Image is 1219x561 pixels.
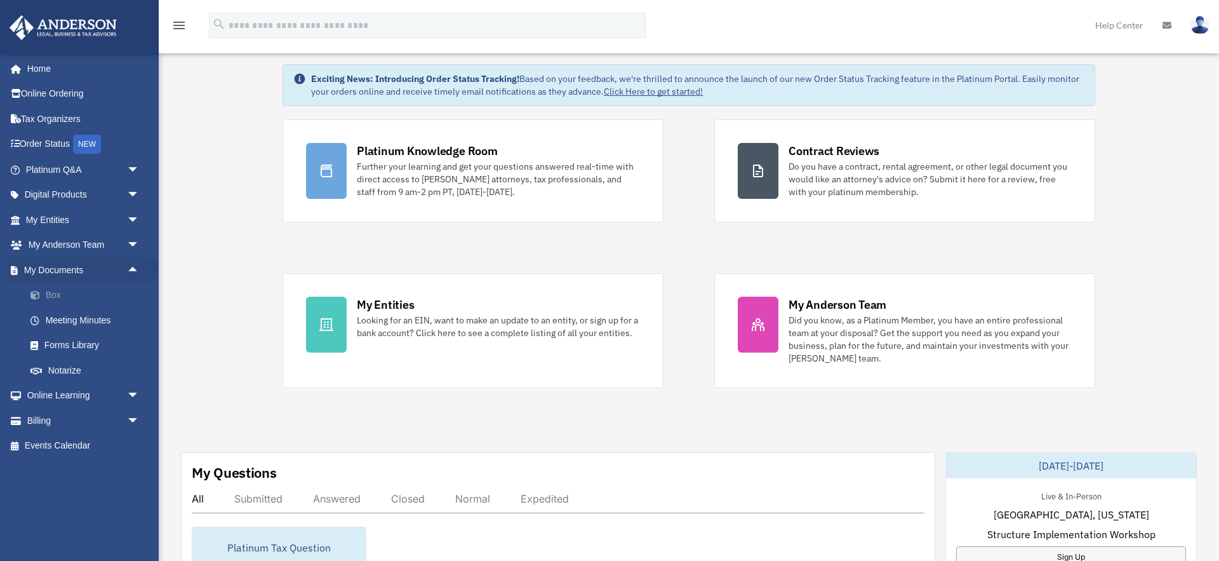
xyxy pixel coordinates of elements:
[357,160,640,198] div: Further your learning and get your questions answered real-time with direct access to [PERSON_NAM...
[946,453,1196,478] div: [DATE]-[DATE]
[714,273,1095,388] a: My Anderson Team Did you know, as a Platinum Member, you have an entire professional team at your...
[6,15,121,40] img: Anderson Advisors Platinum Portal
[127,182,152,208] span: arrow_drop_down
[9,207,159,233] a: My Entitiesarrow_drop_down
[311,73,519,84] strong: Exciting News: Introducing Order Status Tracking!
[171,22,187,33] a: menu
[391,492,425,505] div: Closed
[127,383,152,409] span: arrow_drop_down
[9,81,159,107] a: Online Ordering
[789,160,1072,198] div: Do you have a contract, rental agreement, or other legal document you would like an attorney's ad...
[313,492,361,505] div: Answered
[212,17,226,31] i: search
[9,182,159,208] a: Digital Productsarrow_drop_down
[9,56,152,81] a: Home
[18,283,159,308] a: Box
[455,492,490,505] div: Normal
[283,273,663,388] a: My Entities Looking for an EIN, want to make an update to an entity, or sign up for a bank accoun...
[9,157,159,182] a: Platinum Q&Aarrow_drop_down
[521,492,569,505] div: Expedited
[234,492,283,505] div: Submitted
[127,408,152,434] span: arrow_drop_down
[9,383,159,409] a: Online Learningarrow_drop_down
[192,463,277,482] div: My Questions
[789,297,886,313] div: My Anderson Team
[604,86,703,97] a: Click Here to get started!
[73,135,101,154] div: NEW
[171,18,187,33] i: menu
[192,492,204,505] div: All
[18,358,159,383] a: Notarize
[127,207,152,233] span: arrow_drop_down
[1031,489,1112,502] div: Live & In-Person
[18,333,159,358] a: Forms Library
[357,143,498,159] div: Platinum Knowledge Room
[9,257,159,283] a: My Documentsarrow_drop_up
[9,106,159,132] a: Tax Organizers
[789,314,1072,365] div: Did you know, as a Platinum Member, you have an entire professional team at your disposal? Get th...
[9,132,159,158] a: Order StatusNEW
[9,433,159,459] a: Events Calendar
[789,143,879,159] div: Contract Reviews
[18,308,159,333] a: Meeting Minutes
[127,233,152,259] span: arrow_drop_down
[357,297,414,313] div: My Entities
[994,507,1149,522] span: [GEOGRAPHIC_DATA], [US_STATE]
[9,408,159,433] a: Billingarrow_drop_down
[357,314,640,339] div: Looking for an EIN, want to make an update to an entity, or sign up for a bank account? Click her...
[127,157,152,183] span: arrow_drop_down
[714,119,1095,222] a: Contract Reviews Do you have a contract, rental agreement, or other legal document you would like...
[9,233,159,258] a: My Anderson Teamarrow_drop_down
[987,527,1156,542] span: Structure Implementation Workshop
[127,257,152,283] span: arrow_drop_up
[311,72,1084,98] div: Based on your feedback, we're thrilled to announce the launch of our new Order Status Tracking fe...
[283,119,663,222] a: Platinum Knowledge Room Further your learning and get your questions answered real-time with dire...
[1190,16,1209,34] img: User Pic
